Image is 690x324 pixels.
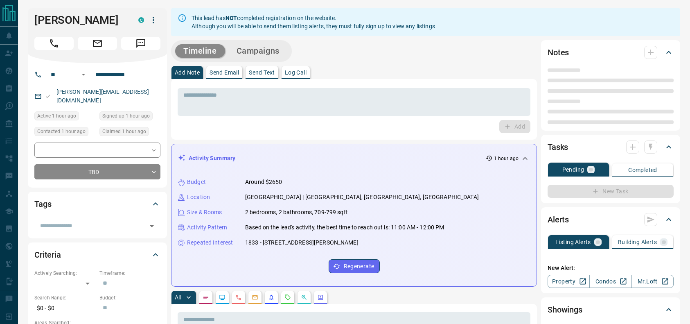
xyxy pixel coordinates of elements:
div: condos.ca [138,17,144,23]
div: Criteria [34,245,160,265]
div: Activity Summary1 hour ago [178,151,530,166]
p: Actively Searching: [34,270,95,277]
p: Around $2650 [245,178,282,186]
div: Tags [34,194,160,214]
svg: Email Valid [45,93,51,99]
h2: Notes [548,46,569,59]
svg: Listing Alerts [268,294,275,301]
p: Log Call [285,70,307,75]
span: Call [34,37,74,50]
p: Send Text [249,70,275,75]
p: 1833 - [STREET_ADDRESS][PERSON_NAME] [245,238,359,247]
h2: Alerts [548,213,569,226]
button: Open [79,70,88,79]
p: $0 - $0 [34,301,95,315]
p: Budget [187,178,206,186]
div: This lead has completed registration on the website. Although you will be able to send them listi... [192,11,435,34]
a: [PERSON_NAME][EMAIL_ADDRESS][DOMAIN_NAME] [56,88,149,104]
strong: NOT [225,15,237,21]
span: Signed up 1 hour ago [102,112,150,120]
span: Message [121,37,160,50]
span: Claimed 1 hour ago [102,127,146,136]
h2: Tags [34,197,51,211]
div: Tue Aug 12 2025 [99,127,160,138]
div: Notes [548,43,674,62]
div: Tue Aug 12 2025 [34,127,95,138]
span: Email [78,37,117,50]
p: Search Range: [34,294,95,301]
svg: Lead Browsing Activity [219,294,225,301]
button: Regenerate [329,259,380,273]
p: Location [187,193,210,202]
div: TBD [34,164,160,179]
h2: Showings [548,303,582,316]
h2: Criteria [34,248,61,261]
span: Active 1 hour ago [37,112,76,120]
div: Tue Aug 12 2025 [99,111,160,123]
button: Open [146,220,158,232]
p: Send Email [210,70,239,75]
div: Tasks [548,137,674,157]
div: Showings [548,300,674,319]
a: Mr.Loft [631,275,674,288]
p: New Alert: [548,264,674,272]
a: Property [548,275,590,288]
span: Contacted 1 hour ago [37,127,86,136]
p: [GEOGRAPHIC_DATA] | [GEOGRAPHIC_DATA], [GEOGRAPHIC_DATA], [GEOGRAPHIC_DATA] [245,193,479,202]
svg: Emails [252,294,258,301]
p: Completed [628,167,657,173]
button: Campaigns [228,44,288,58]
svg: Agent Actions [317,294,324,301]
p: Building Alerts [618,239,657,245]
p: Activity Summary [189,154,235,163]
p: 1 hour ago [494,155,519,162]
p: Add Note [175,70,200,75]
div: Tue Aug 12 2025 [34,111,95,123]
p: Size & Rooms [187,208,222,217]
svg: Calls [235,294,242,301]
button: Timeline [175,44,225,58]
p: Listing Alerts [555,239,591,245]
h1: [PERSON_NAME] [34,14,126,27]
svg: Notes [203,294,209,301]
a: Condos [589,275,631,288]
svg: Opportunities [301,294,307,301]
p: Repeated Interest [187,238,233,247]
p: Budget: [99,294,160,301]
p: Based on the lead's activity, the best time to reach out is: 11:00 AM - 12:00 PM [245,223,444,232]
p: Timeframe: [99,270,160,277]
p: All [175,295,181,300]
svg: Requests [284,294,291,301]
p: 2 bedrooms, 2 bathrooms, 709-799 sqft [245,208,348,217]
p: Activity Pattern [187,223,227,232]
h2: Tasks [548,140,568,154]
div: Alerts [548,210,674,229]
p: Pending [562,167,584,172]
